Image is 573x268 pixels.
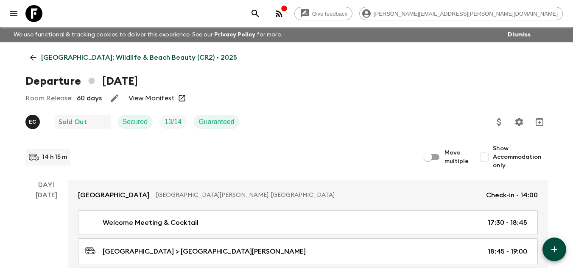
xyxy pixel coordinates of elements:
p: 60 days [77,93,102,103]
button: Settings [511,113,528,130]
a: Give feedback [294,7,352,20]
p: [GEOGRAPHIC_DATA][PERSON_NAME], [GEOGRAPHIC_DATA] [156,191,479,199]
div: Trip Fill [159,115,187,129]
p: Welcome Meeting & Cocktail [103,218,198,228]
p: Room Release: [25,93,73,103]
span: Show Accommodation only [493,144,548,170]
p: 17:30 - 18:45 [488,218,527,228]
a: [GEOGRAPHIC_DATA][GEOGRAPHIC_DATA][PERSON_NAME], [GEOGRAPHIC_DATA]Check-in - 14:00 [68,180,548,210]
button: Archive (Completed, Cancelled or Unsynced Departures only) [531,113,548,130]
button: Dismiss [506,29,533,41]
p: We use functional & tracking cookies to deliver this experience. See our for more. [10,27,285,42]
p: [GEOGRAPHIC_DATA]: Wildlife & Beach Beauty (CR2) • 2025 [41,52,237,63]
a: Privacy Policy [214,32,255,38]
p: 13 / 14 [165,117,182,127]
a: [GEOGRAPHIC_DATA]: Wildlife & Beach Beauty (CR2) • 2025 [25,49,242,66]
p: 14 h 15 m [42,153,67,161]
span: Move multiple [444,149,469,166]
button: Update Price, Early Bird Discount and Costs [491,113,508,130]
p: Guaranteed [198,117,235,127]
div: Secured [117,115,153,129]
span: [PERSON_NAME][EMAIL_ADDRESS][PERSON_NAME][DOMAIN_NAME] [369,11,562,17]
div: [PERSON_NAME][EMAIL_ADDRESS][PERSON_NAME][DOMAIN_NAME] [359,7,563,20]
p: [GEOGRAPHIC_DATA] [78,190,149,200]
a: [GEOGRAPHIC_DATA] > [GEOGRAPHIC_DATA][PERSON_NAME]18:45 - 19:00 [78,238,538,264]
a: Welcome Meeting & Cocktail17:30 - 18:45 [78,210,538,235]
p: Sold Out [59,117,87,127]
p: [GEOGRAPHIC_DATA] > [GEOGRAPHIC_DATA][PERSON_NAME] [103,246,306,257]
span: Eduardo Caravaca [25,117,42,124]
span: Give feedback [307,11,352,17]
button: search adventures [247,5,264,22]
p: Check-in - 14:00 [486,190,538,200]
a: View Manifest [129,94,175,102]
p: Secured [123,117,148,127]
p: 18:45 - 19:00 [488,246,527,257]
p: Day 1 [25,180,68,190]
h1: Departure [DATE] [25,73,138,90]
button: EC [25,115,42,129]
p: E C [29,119,36,125]
button: menu [5,5,22,22]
